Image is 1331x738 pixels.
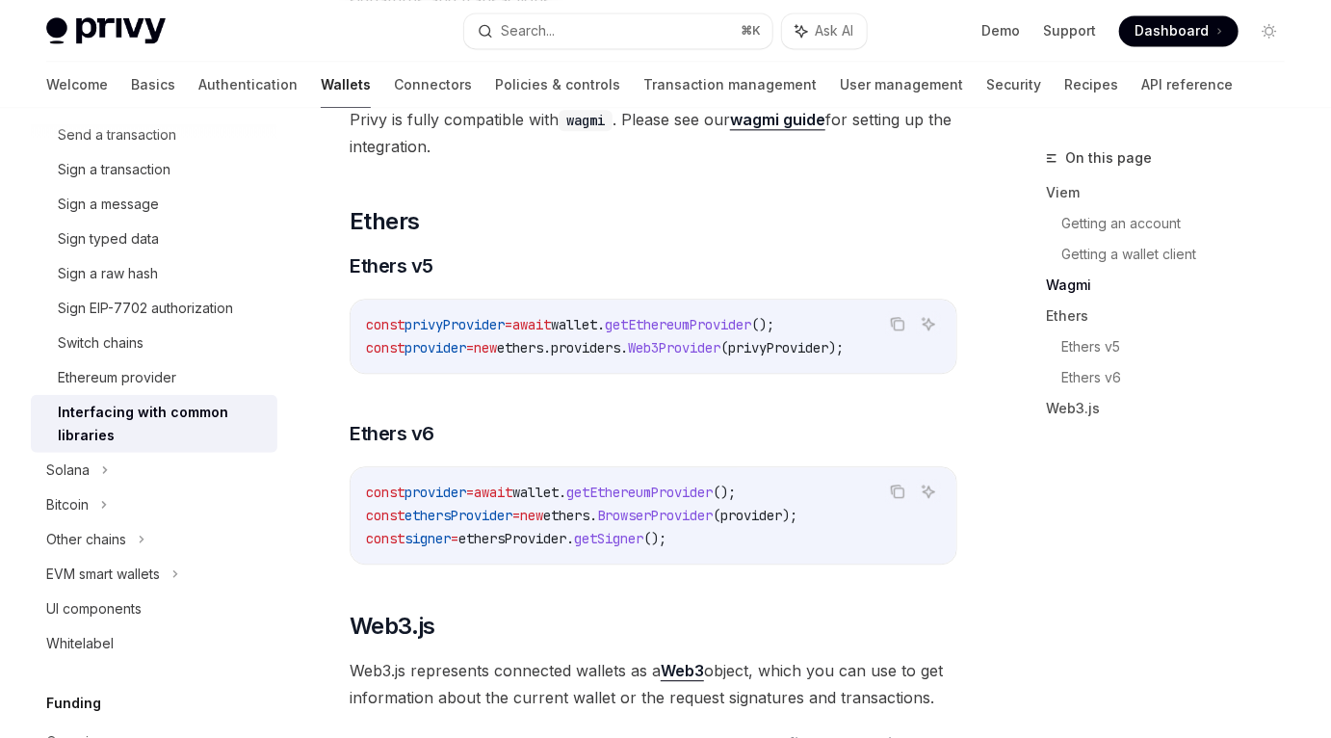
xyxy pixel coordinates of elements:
span: const [366,484,405,501]
span: const [366,507,405,524]
a: Web3.js [1046,393,1300,424]
a: Policies & controls [495,62,620,108]
span: providers [551,339,620,356]
span: Web3.js represents connected wallets as a object, which you can use to get information about the ... [350,657,957,711]
span: (); [751,316,774,333]
div: Switch chains [58,331,144,355]
a: Ethers v6 [1061,362,1300,393]
span: = [505,316,512,333]
a: Web3 [661,661,704,681]
span: const [366,339,405,356]
span: Ask AI [815,21,853,40]
div: Sign EIP-7702 authorization [58,297,233,320]
span: . [543,339,551,356]
span: . [566,530,574,547]
span: wallet [551,316,597,333]
strong: wagmi guide [730,110,825,129]
div: Sign a message [58,193,159,216]
span: ethersProvider [405,507,512,524]
div: Bitcoin [46,493,89,516]
a: Getting an account [1061,208,1300,239]
span: ); [782,507,797,524]
span: provider [720,507,782,524]
div: Solana [46,459,90,482]
span: Web3Provider [628,339,720,356]
a: Switch chains [31,326,277,360]
span: Ethers [350,206,419,237]
span: new [520,507,543,524]
span: ( [713,507,720,524]
a: Basics [131,62,175,108]
a: Transaction management [643,62,817,108]
span: Dashboard [1135,21,1209,40]
div: Sign a transaction [58,158,170,181]
a: Sign typed data [31,222,277,256]
a: API reference [1141,62,1233,108]
a: Demo [981,21,1020,40]
a: Connectors [394,62,472,108]
span: const [366,316,405,333]
a: Recipes [1064,62,1118,108]
span: On this page [1065,146,1152,170]
div: Other chains [46,528,126,551]
span: new [474,339,497,356]
div: Sign a raw hash [58,262,158,285]
a: UI components [31,592,277,626]
a: Whitelabel [31,626,277,661]
div: UI components [46,597,142,620]
a: Sign EIP-7702 authorization [31,291,277,326]
span: ( [720,339,728,356]
span: provider [405,339,466,356]
button: Copy the contents from the code block [885,311,910,336]
button: Ask AI [782,13,867,48]
span: = [466,484,474,501]
span: getSigner [574,530,643,547]
a: Ethers v5 [1061,331,1300,362]
span: ethers [543,507,589,524]
button: Search...⌘K [464,13,772,48]
span: . [589,507,597,524]
a: Viem [1046,177,1300,208]
span: Ethers v6 [350,420,434,447]
span: const [366,530,405,547]
a: Wallets [321,62,371,108]
span: BrowserProvider [597,507,713,524]
span: getEthereumProvider [605,316,751,333]
span: Privy is fully compatible with . Please see our for setting up the integration. [350,106,957,160]
a: Support [1043,21,1096,40]
div: EVM smart wallets [46,563,160,586]
a: Sign a message [31,187,277,222]
div: Ethereum provider [58,366,176,389]
span: privyProvider [405,316,505,333]
a: Ethers [1046,301,1300,331]
span: ); [828,339,844,356]
span: . [597,316,605,333]
a: wagmi guide [730,110,825,130]
div: Interfacing with common libraries [58,401,266,447]
a: Security [986,62,1041,108]
span: getEthereumProvider [566,484,713,501]
span: ethersProvider [458,530,566,547]
a: Ethereum provider [31,360,277,395]
span: . [620,339,628,356]
span: Ethers v5 [350,252,433,279]
img: light logo [46,17,166,44]
span: (); [643,530,666,547]
button: Ask AI [916,311,941,336]
button: Toggle dark mode [1254,15,1285,46]
span: wallet [512,484,559,501]
code: wagmi [559,110,613,131]
span: privyProvider [728,339,828,356]
div: Whitelabel [46,632,114,655]
strong: Web3 [661,661,704,680]
span: await [512,316,551,333]
span: provider [405,484,466,501]
a: User management [840,62,963,108]
div: Search... [501,19,555,42]
span: Web3.js [350,611,435,642]
span: signer [405,530,451,547]
span: await [474,484,512,501]
div: Sign typed data [58,227,159,250]
button: Ask AI [916,479,941,504]
a: Getting a wallet client [1061,239,1300,270]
